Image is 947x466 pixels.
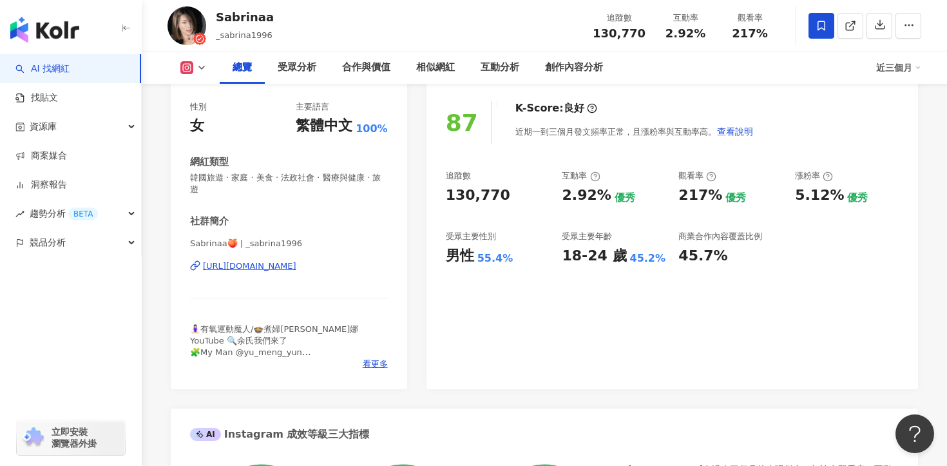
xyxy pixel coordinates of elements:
div: 相似網紅 [416,60,455,75]
a: 商案媒合 [15,150,67,162]
div: 互動率 [661,12,710,24]
div: 近三個月 [876,57,921,78]
div: 觀看率 [725,12,774,24]
a: 找貼文 [15,92,58,104]
div: 近期一到三個月發文頻率正常，且漲粉率與互動率高。 [515,119,754,144]
a: [URL][DOMAIN_NAME] [190,260,388,272]
span: 查看說明 [717,126,753,137]
div: 優秀 [725,191,746,205]
span: 資源庫 [30,112,57,141]
span: 立即安裝 瀏覽器外掛 [52,426,97,449]
div: 217% [678,186,722,206]
div: 受眾主要性別 [446,231,496,242]
span: 100% [356,122,387,136]
div: 受眾主要年齡 [562,231,612,242]
div: K-Score : [515,101,597,115]
span: rise [15,209,24,218]
img: chrome extension [21,427,46,448]
div: 觀看率 [678,170,716,182]
div: 87 [446,110,478,136]
div: 18-24 歲 [562,246,626,266]
div: 創作內容分析 [545,60,603,75]
div: 合作與價值 [342,60,390,75]
div: Sabrinaa [216,9,274,25]
div: 互動率 [562,170,600,182]
div: 追蹤數 [446,170,471,182]
div: 互動分析 [481,60,519,75]
div: 網紅類型 [190,155,229,169]
div: 商業合作內容覆蓋比例 [678,231,762,242]
span: _sabrina1996 [216,30,273,40]
div: 主要語言 [296,101,329,113]
div: 2.92% [562,186,611,206]
div: 女 [190,116,204,136]
span: 韓國旅遊 · 家庭 · 美食 · 法政社會 · 醫療與健康 · 旅遊 [190,172,388,195]
div: 男性 [446,246,474,266]
span: 130,770 [593,26,646,40]
div: 45.2% [630,251,666,266]
img: KOL Avatar [167,6,206,45]
div: 總覽 [233,60,252,75]
span: 看更多 [363,358,388,370]
span: 217% [732,27,768,40]
div: 社群簡介 [190,215,229,228]
div: AI [190,428,221,441]
div: [URL][DOMAIN_NAME] [203,260,296,272]
div: 繁體中文 [296,116,352,136]
span: Sabrinaa🍑 | _sabrina1996 [190,238,388,249]
button: 查看說明 [716,119,754,144]
div: 55.4% [477,251,513,266]
div: Instagram 成效等級三大指標 [190,427,369,442]
span: 2.92% [665,27,705,40]
a: searchAI 找網紅 [15,63,70,75]
div: 優秀 [847,191,868,205]
span: 競品分析 [30,228,66,257]
img: logo [10,17,79,43]
div: 130,770 [446,186,510,206]
a: 洞察報告 [15,179,67,191]
a: chrome extension立即安裝 瀏覽器外掛 [17,420,125,455]
div: 優秀 [615,191,635,205]
div: BETA [68,208,98,220]
div: 良好 [564,101,584,115]
span: 趨勢分析 [30,199,98,228]
span: 🧘🏻‍♀️有氧運動魔人/🍲煮婦[PERSON_NAME]娜 YouTube 🔍余氏我們來了 🧩My Man @yu_meng_yun 🧩My boy @ananenen_ 🧩My cat @ev... [190,324,358,416]
div: 5.12% [795,186,844,206]
div: 追蹤數 [593,12,646,24]
div: 受眾分析 [278,60,316,75]
div: 性別 [190,101,207,113]
iframe: Help Scout Beacon - Open [895,414,934,453]
div: 45.7% [678,246,727,266]
div: 漲粉率 [795,170,833,182]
